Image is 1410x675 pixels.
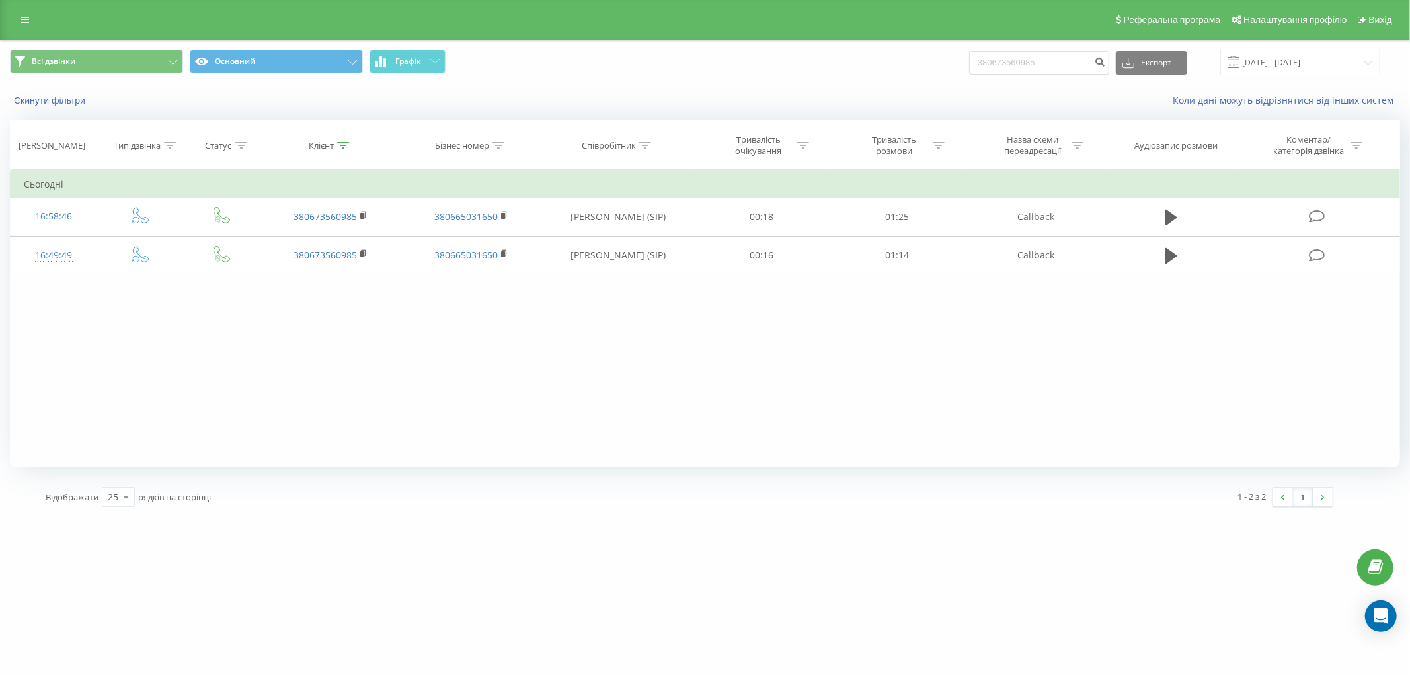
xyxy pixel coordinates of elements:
div: 1 - 2 з 2 [1238,490,1267,503]
td: 01:14 [830,236,965,274]
td: [PERSON_NAME] (SIP) [542,198,694,236]
td: [PERSON_NAME] (SIP) [542,236,694,274]
a: 380673560985 [294,210,357,223]
div: Бізнес номер [435,140,489,151]
div: [PERSON_NAME] [19,140,85,151]
td: Сьогодні [11,171,1400,198]
td: 00:16 [694,236,830,274]
a: 1 [1293,488,1313,506]
span: Всі дзвінки [32,56,75,67]
td: 00:18 [694,198,830,236]
a: 380673560985 [294,249,357,261]
span: Реферальна програма [1124,15,1221,25]
td: 01:25 [830,198,965,236]
span: Налаштування профілю [1243,15,1347,25]
div: 25 [108,491,118,504]
div: Open Intercom Messenger [1365,600,1397,632]
button: Основний [190,50,363,73]
button: Графік [370,50,446,73]
span: рядків на сторінці [138,491,211,503]
button: Всі дзвінки [10,50,183,73]
div: Тривалість очікування [723,134,794,157]
div: Статус [206,140,232,151]
a: 380665031650 [434,249,498,261]
div: Співробітник [582,140,636,151]
span: Графік [395,57,421,66]
span: Відображати [46,491,98,503]
div: 16:58:46 [24,204,84,229]
input: Пошук за номером [969,51,1109,75]
a: 380665031650 [434,210,498,223]
button: Скинути фільтри [10,95,92,106]
div: Тривалість розмови [859,134,929,157]
td: Callback [965,236,1106,274]
td: Callback [965,198,1106,236]
div: Аудіозапис розмови [1134,140,1218,151]
div: Клієнт [309,140,334,151]
div: Коментар/категорія дзвінка [1270,134,1347,157]
div: 16:49:49 [24,243,84,268]
div: Назва схеми переадресації [998,134,1068,157]
a: Коли дані можуть відрізнятися вiд інших систем [1173,94,1400,106]
div: Тип дзвінка [114,140,161,151]
span: Вихід [1369,15,1392,25]
button: Експорт [1116,51,1187,75]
